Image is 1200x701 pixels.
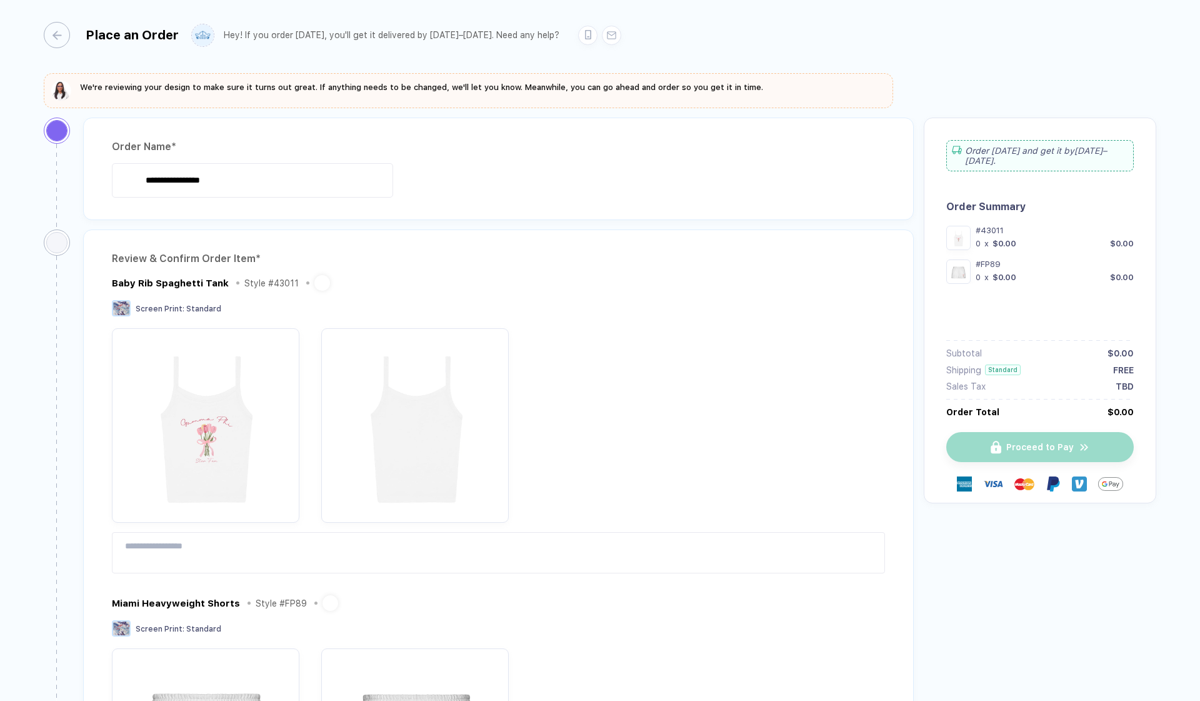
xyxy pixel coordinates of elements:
[256,598,307,608] div: Style # FP89
[51,81,763,101] button: We're reviewing your design to make sure it turns out great. If anything needs to be changed, we'...
[112,278,229,289] div: Baby Rib Spaghetti Tank
[1046,477,1061,492] img: Paypal
[957,477,972,492] img: express
[983,474,1003,494] img: visa
[976,273,981,282] div: 0
[112,598,240,609] div: Miami Heavyweight Shorts
[949,229,967,247] img: be4b56ff-61e1-4147-a521-c812180b4921_nt_front_1758951004685.jpg
[946,365,981,375] div: Shipping
[976,226,1134,235] div: #43011
[983,239,990,248] div: x
[327,335,502,510] img: be4b56ff-61e1-4147-a521-c812180b4921_nt_back_1758951004688.jpg
[946,348,982,358] div: Subtotal
[112,620,131,637] img: Screen Print
[80,83,763,92] span: We're reviewing your design to make sure it turns out great. If anything needs to be changed, we'...
[1072,477,1087,492] img: Venmo
[118,335,293,510] img: be4b56ff-61e1-4147-a521-c812180b4921_nt_front_1758951004685.jpg
[1113,365,1134,375] div: FREE
[1110,239,1134,248] div: $0.00
[224,30,559,41] div: Hey! If you order [DATE], you'll get it delivered by [DATE]–[DATE]. Need any help?
[983,273,990,282] div: x
[112,137,885,157] div: Order Name
[992,273,1016,282] div: $0.00
[1014,474,1034,494] img: master-card
[992,239,1016,248] div: $0.00
[1098,472,1123,497] img: GPay
[949,263,967,281] img: 8ab74da5-fcf2-4bfd-9e77-1ce586cc837c_nt_front_1758951211789.jpg
[946,407,999,417] div: Order Total
[1107,407,1134,417] div: $0.00
[946,201,1134,213] div: Order Summary
[112,249,885,269] div: Review & Confirm Order Item
[1116,381,1134,391] div: TBD
[86,28,179,43] div: Place an Order
[192,24,214,46] img: user profile
[136,305,184,313] span: Screen Print :
[51,81,71,101] img: sophie
[186,305,221,313] span: Standard
[985,365,1021,375] div: Standard
[136,625,184,633] span: Screen Print :
[186,625,221,633] span: Standard
[976,239,981,248] div: 0
[946,140,1134,171] div: Order [DATE] and get it by [DATE]–[DATE] .
[244,278,299,288] div: Style # 43011
[112,300,131,316] img: Screen Print
[1107,348,1134,358] div: $0.00
[976,260,1134,269] div: #FP89
[946,381,986,391] div: Sales Tax
[1110,273,1134,282] div: $0.00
